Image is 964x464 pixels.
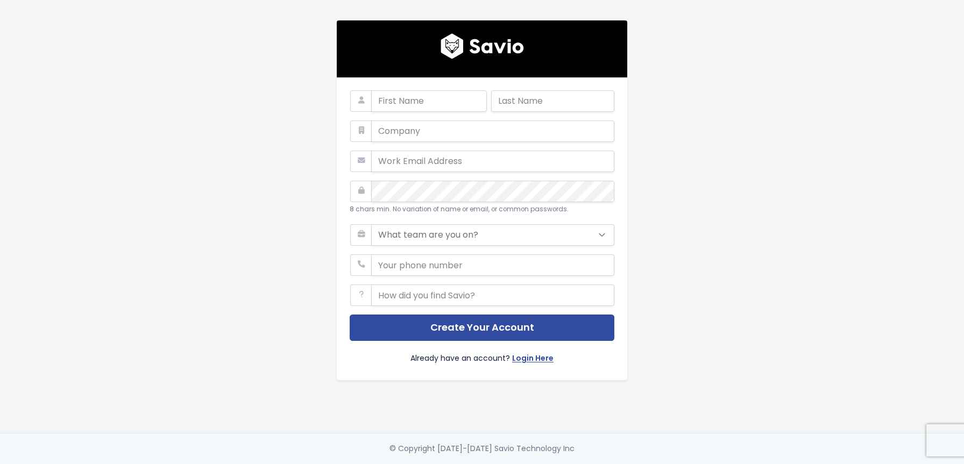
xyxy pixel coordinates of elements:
[371,90,487,112] input: First Name
[350,205,569,213] small: 8 chars min. No variation of name or email, or common passwords.
[512,352,554,367] a: Login Here
[371,151,614,172] input: Work Email Address
[350,341,614,367] div: Already have an account?
[441,33,524,59] img: logo600x187.a314fd40982d.png
[371,254,614,276] input: Your phone number
[491,90,614,112] input: Last Name
[350,315,614,341] button: Create Your Account
[371,284,614,306] input: How did you find Savio?
[371,120,614,142] input: Company
[389,442,575,455] div: © Copyright [DATE]-[DATE] Savio Technology Inc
